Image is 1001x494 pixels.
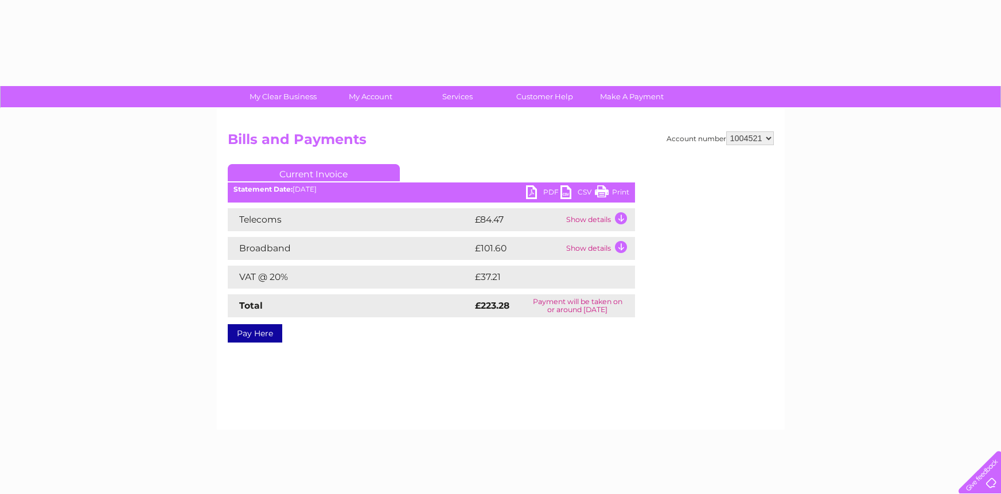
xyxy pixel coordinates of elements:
[585,86,679,107] a: Make A Payment
[563,237,635,260] td: Show details
[228,237,472,260] td: Broadband
[228,131,774,153] h2: Bills and Payments
[228,164,400,181] a: Current Invoice
[228,324,282,343] a: Pay Here
[472,208,563,231] td: £84.47
[595,185,629,202] a: Print
[475,300,509,311] strong: £223.28
[520,294,635,317] td: Payment will be taken on or around [DATE]
[472,237,563,260] td: £101.60
[236,86,330,107] a: My Clear Business
[667,131,774,145] div: Account number
[233,185,293,193] b: Statement Date:
[323,86,418,107] a: My Account
[228,208,472,231] td: Telecoms
[228,266,472,289] td: VAT @ 20%
[560,185,595,202] a: CSV
[497,86,592,107] a: Customer Help
[563,208,635,231] td: Show details
[410,86,505,107] a: Services
[239,300,263,311] strong: Total
[228,185,635,193] div: [DATE]
[526,185,560,202] a: PDF
[472,266,610,289] td: £37.21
